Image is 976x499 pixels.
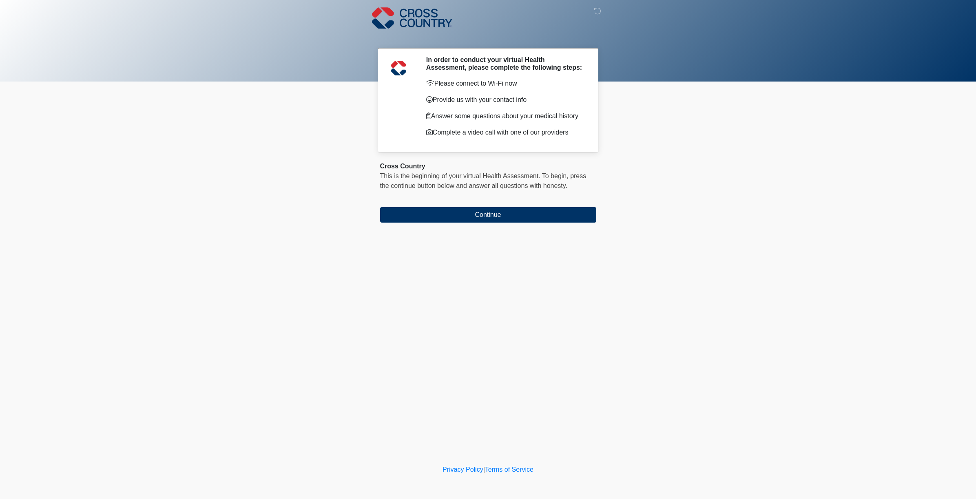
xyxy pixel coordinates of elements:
a: | [483,466,485,473]
img: Cross Country Logo [372,6,453,30]
p: Please connect to Wi-Fi now [426,79,584,88]
h2: In order to conduct your virtual Health Assessment, please complete the following steps: [426,56,584,71]
p: Complete a video call with one of our providers [426,128,584,137]
p: Provide us with your contact info [426,95,584,105]
button: Continue [380,207,596,223]
img: Agent Avatar [386,56,411,80]
span: This is the beginning of your virtual Health Assessment. ﻿﻿﻿﻿﻿﻿To begin, ﻿﻿﻿﻿﻿﻿﻿﻿﻿﻿﻿﻿﻿﻿﻿﻿﻿﻿press ... [380,172,586,189]
div: Cross Country [380,161,596,171]
a: Terms of Service [485,466,533,473]
a: Privacy Policy [443,466,483,473]
h1: ‎ ‎ ‎ [374,29,602,44]
p: Answer some questions about your medical history [426,111,584,121]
